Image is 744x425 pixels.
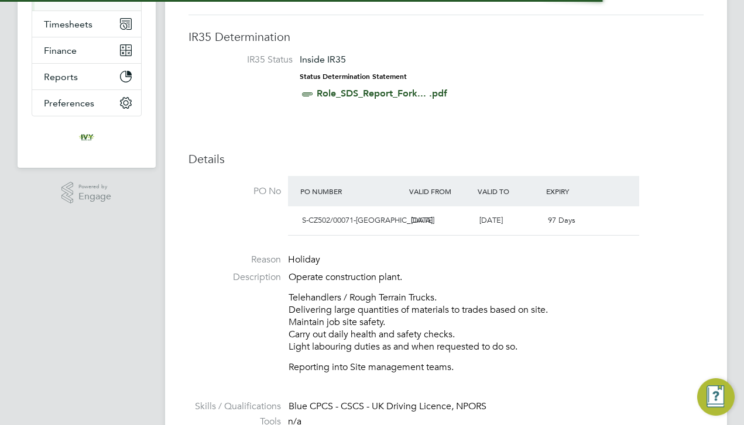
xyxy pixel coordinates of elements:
a: Role_SDS_Report_Fork... .pdf [317,88,447,99]
span: [DATE] [479,215,503,225]
button: Preferences [32,90,141,116]
span: Finance [44,45,77,56]
span: S-CZ502/00071-[GEOGRAPHIC_DATA] [302,215,433,225]
a: Go to home page [32,128,142,147]
img: ivyresourcegroup-logo-retina.png [77,128,96,147]
h3: Details [188,151,704,167]
span: Holiday [288,254,320,265]
label: Reason [188,254,281,266]
button: Finance [32,37,141,63]
span: Powered by [78,182,111,192]
strong: Status Determination Statement [300,72,407,81]
label: Skills / Qualifications [188,400,281,413]
span: 97 Days [548,215,575,225]
p: Reporting into Site management teams. [289,361,704,374]
span: Timesheets [44,19,92,30]
span: Preferences [44,98,94,109]
button: Reports [32,64,141,89]
span: Engage [78,192,111,202]
div: PO Number [297,181,407,202]
label: Description [188,271,281,284]
button: Timesheets [32,11,141,37]
button: Engage Resource Center [697,378,735,416]
span: Reports [44,71,78,82]
div: Expiry [543,181,612,202]
p: Operate construction plant. [289,271,704,284]
label: IR35 Status [200,54,293,66]
div: Blue CPCS - CSCS - UK Driving Licence, NPORS [289,400,704,413]
label: PO No [188,185,281,198]
a: Powered byEngage [61,182,111,204]
div: Valid From [406,181,475,202]
span: [DATE] [411,215,434,225]
span: Inside IR35 [300,54,346,65]
p: Telehandlers / Rough Terrain Trucks. Delivering large quantities of materials to trades based on ... [289,292,704,353]
div: Valid To [475,181,543,202]
h3: IR35 Determination [188,29,704,44]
